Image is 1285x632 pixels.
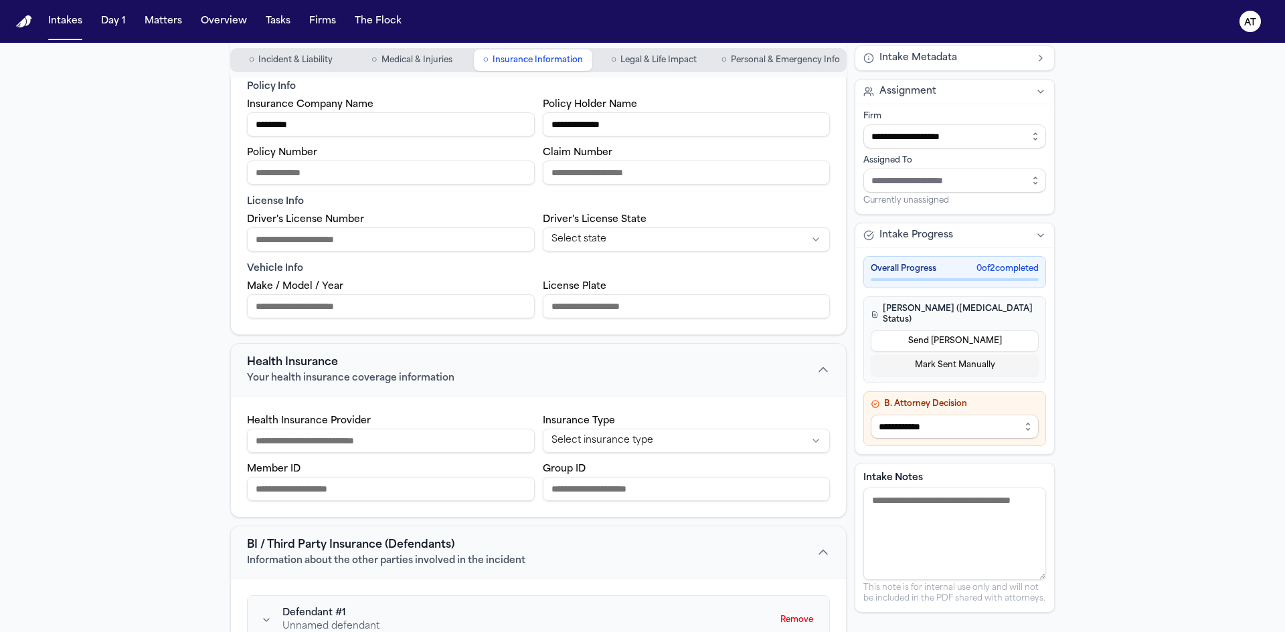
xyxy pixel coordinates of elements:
span: Incident & Liability [258,55,333,66]
button: Remove [775,609,819,631]
button: Mark Sent Manually [871,354,1039,376]
label: Group ID [543,464,586,474]
span: BI / Third Party Insurance (Defendants) [247,537,454,553]
label: Driver's License Number [247,215,364,225]
div: Policy Info [247,80,830,94]
span: Legal & Life Impact [620,55,697,66]
button: Intakes [43,9,88,33]
button: Day 1 [96,9,131,33]
button: Go to Incident & Liability [232,49,350,71]
button: Overview [195,9,252,33]
input: Health insurance member ID [247,477,535,501]
span: Information about the other parties involved in the incident [247,554,525,568]
span: Overall Progress [871,264,936,274]
button: Health InsuranceYour health insurance coverage information [231,344,846,396]
span: ○ [249,54,254,67]
button: Firms [304,9,341,33]
input: Vehicle license plate [543,294,831,318]
label: Policy Number [247,148,317,158]
img: Finch Logo [16,15,32,28]
a: Home [16,15,32,28]
span: Medical & Injuries [381,55,452,66]
button: Intake Metadata [855,46,1054,70]
button: Matters [139,9,187,33]
div: License Info [247,195,830,209]
input: Select firm [863,124,1046,148]
span: ○ [611,54,616,67]
span: Defendant # 1 [282,607,346,620]
button: The Flock [349,9,407,33]
span: Intake Metadata [879,51,957,65]
label: Insurance Company Name [247,100,373,110]
input: Assign to staff member [863,169,1046,193]
span: 0 of 2 completed [976,264,1039,274]
button: Go to Medical & Injuries [353,49,471,71]
span: Your health insurance coverage information [247,372,454,385]
span: ○ [721,54,727,67]
input: Health insurance group ID [543,477,831,501]
span: ○ [483,54,488,67]
input: PIP insurance company [247,112,535,136]
label: Policy Holder Name [543,100,637,110]
span: Currently unassigned [863,195,949,206]
span: Assignment [879,85,936,98]
input: Driver's License Number [247,227,535,251]
input: PIP policy number [247,161,535,185]
label: Health Insurance Provider [247,416,371,426]
label: Driver's License State [543,215,647,225]
div: Assigned To [863,155,1046,166]
button: Go to Legal & Life Impact [595,49,713,71]
button: Intake Progress [855,223,1054,247]
div: Firm [863,111,1046,122]
input: Health insurance provider [247,429,535,453]
button: Send [PERSON_NAME] [871,330,1039,352]
button: Go to Personal & Emergency Info [716,49,845,71]
button: BI / Third Party Insurance (Defendants)Information about the other parties involved in the incident [231,526,846,578]
span: Health Insurance [247,354,338,371]
textarea: Intake notes [863,488,1046,580]
label: Member ID [247,464,301,474]
input: Vehicle make model year [247,294,535,318]
h4: B. Attorney Decision [871,399,1039,409]
div: Vehicle Info [247,262,830,276]
button: Tasks [260,9,296,33]
button: Go to Insurance Information [474,49,592,71]
span: Insurance Information [493,55,583,66]
span: Intake Progress [879,229,953,242]
input: PIP policy holder name [543,112,831,136]
label: Make / Model / Year [247,282,343,292]
label: Insurance Type [543,416,615,426]
input: PIP claim number [543,161,831,185]
button: State select [543,227,831,251]
span: Personal & Emergency Info [731,55,840,66]
label: Intake Notes [863,471,1046,485]
span: ○ [371,54,377,67]
h4: [PERSON_NAME] ([MEDICAL_DATA] Status) [871,304,1039,325]
button: Assignment [855,80,1054,104]
label: Claim Number [543,148,612,158]
p: This note is for internal use only and will not be included in the PDF shared with attorneys. [863,583,1046,604]
label: License Plate [543,282,606,292]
